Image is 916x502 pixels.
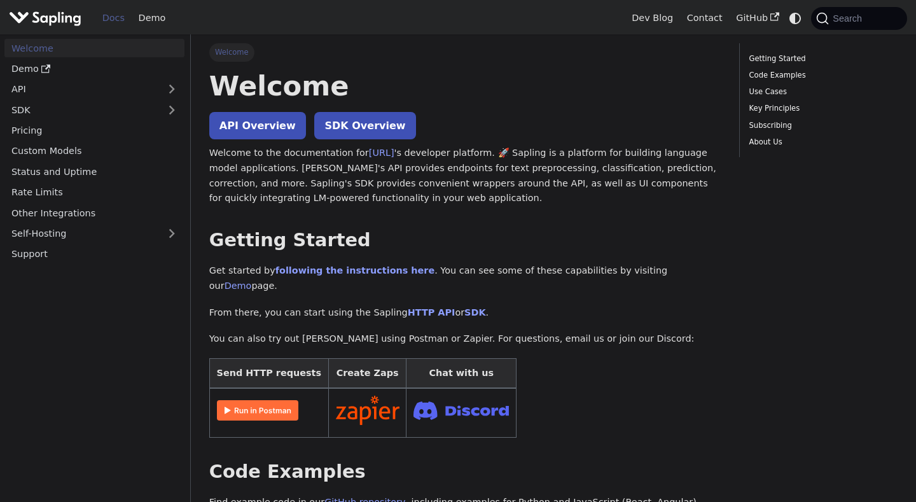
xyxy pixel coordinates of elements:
th: Send HTTP requests [209,359,328,389]
a: Use Cases [749,86,893,98]
th: Create Zaps [328,359,406,389]
a: following the instructions here [275,265,434,275]
a: Status and Uptime [4,162,184,181]
button: Search (Command+K) [811,7,906,30]
a: Demo [225,281,252,291]
h2: Getting Started [209,229,721,252]
img: Join Discord [413,398,509,424]
button: Switch between dark and light mode (currently system mode) [786,9,805,27]
p: From there, you can start using the Sapling or . [209,305,721,321]
th: Chat with us [406,359,517,389]
a: SDK Overview [314,112,415,139]
img: Sapling.ai [9,9,81,27]
button: Expand sidebar category 'SDK' [159,101,184,119]
a: SDK [464,307,485,317]
a: Key Principles [749,102,893,115]
nav: Breadcrumbs [209,43,721,61]
a: Sapling.aiSapling.ai [9,9,86,27]
a: Contact [680,8,730,28]
p: Get started by . You can see some of these capabilities by visiting our page. [209,263,721,294]
a: About Us [749,136,893,148]
span: Welcome [209,43,254,61]
a: Subscribing [749,120,893,132]
a: Welcome [4,39,184,57]
a: Code Examples [749,69,893,81]
a: [URL] [369,148,394,158]
a: Dev Blog [625,8,679,28]
button: Expand sidebar category 'API' [159,80,184,99]
a: Getting Started [749,53,893,65]
a: Rate Limits [4,183,184,202]
a: Support [4,245,184,263]
a: SDK [4,101,159,119]
a: Pricing [4,122,184,140]
a: Other Integrations [4,204,184,222]
a: Demo [132,8,172,28]
h2: Code Examples [209,461,721,484]
a: HTTP API [408,307,455,317]
p: You can also try out [PERSON_NAME] using Postman or Zapier. For questions, email us or join our D... [209,331,721,347]
img: Run in Postman [217,400,298,421]
span: Search [829,13,870,24]
a: Self-Hosting [4,225,184,243]
a: API [4,80,159,99]
a: API Overview [209,112,306,139]
p: Welcome to the documentation for 's developer platform. 🚀 Sapling is a platform for building lang... [209,146,721,206]
a: GitHub [729,8,786,28]
a: Docs [95,8,132,28]
a: Demo [4,60,184,78]
h1: Welcome [209,69,721,103]
img: Connect in Zapier [336,396,399,425]
a: Custom Models [4,142,184,160]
